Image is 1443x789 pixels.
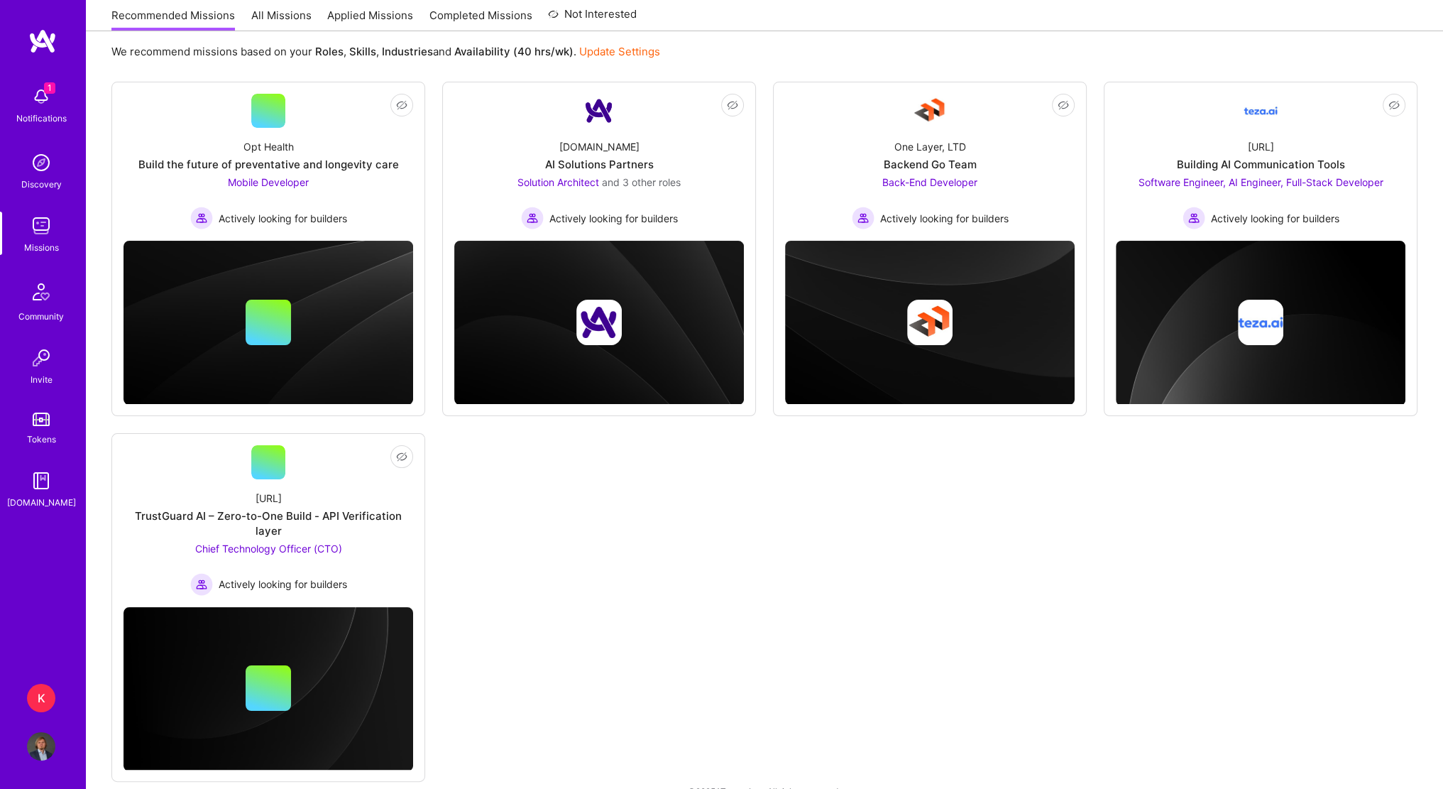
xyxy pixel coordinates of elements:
i: icon EyeClosed [727,99,738,111]
img: cover [124,241,413,405]
img: Company logo [576,300,622,345]
div: Opt Health [243,139,294,154]
span: Actively looking for builders [880,211,1009,226]
img: logo [28,28,57,54]
a: Update Settings [579,45,660,58]
span: Actively looking for builders [219,577,347,592]
img: bell [27,82,55,111]
div: TrustGuard AI – Zero-to-One Build - API Verification layer [124,508,413,538]
a: Completed Missions [429,8,532,31]
b: Skills [349,45,376,58]
img: tokens [33,413,50,426]
img: Company logo [1238,300,1283,345]
img: guide book [27,467,55,495]
span: Back-End Developer [882,176,977,188]
a: User Avatar [23,732,59,761]
i: icon EyeClosed [1388,99,1400,111]
p: We recommend missions based on your , , and . [111,44,660,59]
div: Invite [31,372,53,387]
span: Actively looking for builders [1211,211,1339,226]
div: K [27,684,55,712]
a: K [23,684,59,712]
img: Actively looking for builders [190,207,213,229]
a: Opt HealthBuild the future of preventative and longevity careMobile Developer Actively looking fo... [124,94,413,229]
div: Tokens [27,432,56,447]
div: Discovery [21,177,62,192]
img: discovery [27,148,55,177]
b: Industries [382,45,433,58]
div: Community [18,309,64,324]
img: cover [785,241,1075,405]
b: Roles [315,45,344,58]
div: Notifications [16,111,67,126]
span: 1 [44,82,55,94]
a: Applied Missions [327,8,413,31]
b: Availability (40 hrs/wk) [454,45,574,58]
a: [URL]TrustGuard AI – Zero-to-One Build - API Verification layerChief Technology Officer (CTO) Act... [124,445,413,596]
img: Actively looking for builders [521,207,544,229]
img: Company Logo [582,94,616,128]
i: icon EyeClosed [1058,99,1069,111]
div: [URL] [1248,139,1274,154]
a: Company Logo[URL]Building AI Communication ToolsSoftware Engineer, AI Engineer, Full-Stack Develo... [1116,94,1405,229]
img: Invite [27,344,55,372]
div: Build the future of preventative and longevity care [138,157,399,172]
div: [DOMAIN_NAME] [7,495,76,510]
i: icon EyeClosed [396,99,407,111]
img: teamwork [27,212,55,240]
i: icon EyeClosed [396,451,407,462]
a: Company LogoOne Layer, LTDBackend Go TeamBack-End Developer Actively looking for buildersActively... [785,94,1075,229]
div: Building AI Communication Tools [1177,157,1345,172]
div: Missions [24,240,59,255]
div: One Layer, LTD [894,139,966,154]
div: AI Solutions Partners [545,157,654,172]
span: Solution Architect [517,176,599,188]
span: Actively looking for builders [549,211,678,226]
img: Actively looking for builders [852,207,874,229]
a: All Missions [251,8,312,31]
img: Actively looking for builders [190,573,213,596]
span: Actively looking for builders [219,211,347,226]
span: Mobile Developer [228,176,309,188]
div: [URL] [256,491,282,506]
a: Not Interested [548,6,637,31]
img: Company logo [907,300,953,345]
img: cover [454,241,744,405]
img: Community [24,275,58,309]
a: Company Logo[DOMAIN_NAME]AI Solutions PartnersSolution Architect and 3 other rolesActively lookin... [454,94,744,229]
img: Company Logo [913,94,947,128]
span: and 3 other roles [602,176,681,188]
div: [DOMAIN_NAME] [559,139,640,154]
a: Recommended Missions [111,8,235,31]
img: cover [124,607,413,771]
img: cover [1116,241,1405,405]
span: Chief Technology Officer (CTO) [195,543,342,555]
img: User Avatar [27,732,55,761]
span: Software Engineer, AI Engineer, Full-Stack Developer [1139,176,1383,188]
img: Actively looking for builders [1183,207,1205,229]
img: Company Logo [1244,94,1278,128]
div: Backend Go Team [884,157,977,172]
